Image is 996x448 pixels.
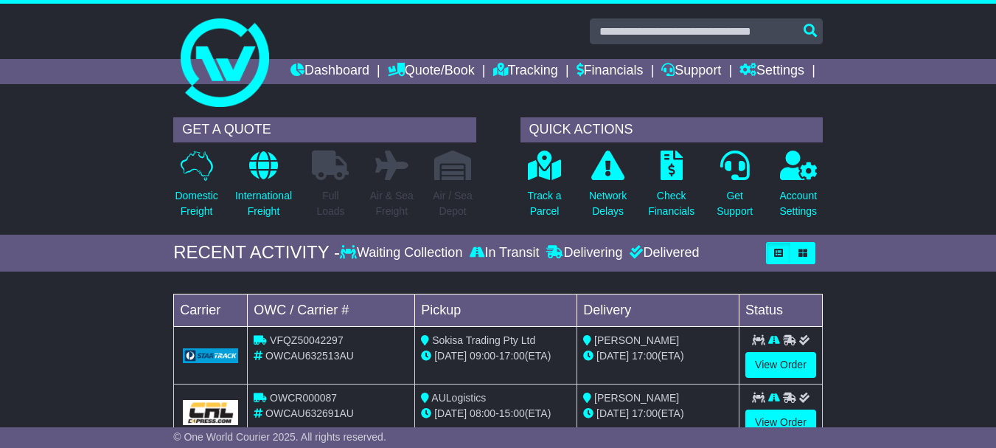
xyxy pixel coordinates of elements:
a: InternationalFreight [234,150,293,227]
td: Delivery [577,294,739,326]
span: 08:00 [470,407,495,419]
span: Sokisa Trading Pty Ltd [432,334,535,346]
a: CheckFinancials [647,150,695,227]
a: Financials [577,59,644,84]
div: (ETA) [583,406,733,421]
div: Delivered [626,245,699,261]
a: Track aParcel [526,150,562,227]
span: 17:00 [632,407,658,419]
a: View Order [745,352,816,378]
td: OWC / Carrier # [248,294,415,326]
a: Support [661,59,721,84]
span: [DATE] [434,407,467,419]
div: - (ETA) [421,406,571,421]
span: AULogistics [431,392,486,404]
td: Pickup [415,294,577,326]
a: Tracking [493,59,558,84]
p: Get Support [717,188,753,219]
td: Status [739,294,823,326]
span: OWCAU632691AU [265,407,354,419]
span: 17:00 [499,350,525,362]
span: VFQZ50042297 [270,334,344,346]
div: - (ETA) [421,348,571,364]
span: 09:00 [470,350,495,362]
span: [PERSON_NAME] [594,334,679,346]
p: Air / Sea Depot [433,188,473,219]
div: In Transit [466,245,543,261]
span: [DATE] [434,350,467,362]
a: DomesticFreight [174,150,218,227]
p: Domestic Freight [175,188,217,219]
span: 17:00 [632,350,658,362]
img: GetCarrierServiceLogo [183,400,238,425]
img: GetCarrierServiceLogo [183,348,238,363]
p: Network Delays [589,188,627,219]
div: GET A QUOTE [173,117,476,142]
span: [DATE] [596,407,629,419]
div: Delivering [543,245,626,261]
div: Waiting Collection [340,245,466,261]
p: Full Loads [312,188,349,219]
td: Carrier [174,294,248,326]
span: OWCAU632513AU [265,350,354,362]
p: Track a Parcel [527,188,561,219]
a: Dashboard [290,59,369,84]
a: Settings [739,59,804,84]
a: View Order [745,410,816,435]
span: OWCR000087 [270,392,337,404]
p: Air & Sea Freight [370,188,414,219]
span: © One World Courier 2025. All rights reserved. [173,431,386,443]
span: 15:00 [499,407,525,419]
p: Account Settings [779,188,817,219]
span: [PERSON_NAME] [594,392,679,404]
a: GetSupport [716,150,753,227]
a: NetworkDelays [588,150,627,227]
a: Quote/Book [388,59,475,84]
div: RECENT ACTIVITY - [173,242,340,263]
span: [DATE] [596,350,629,362]
div: QUICK ACTIONS [520,117,823,142]
p: International Freight [235,188,292,219]
a: AccountSettings [779,150,818,227]
div: (ETA) [583,348,733,364]
p: Check Financials [648,188,694,219]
